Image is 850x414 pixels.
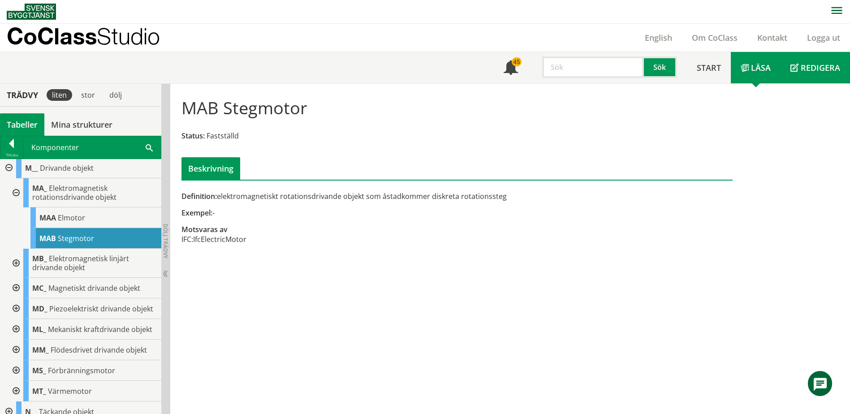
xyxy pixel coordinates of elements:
[504,61,518,76] span: Notifikationer
[48,386,92,396] span: Värmemotor
[697,62,721,73] span: Start
[23,136,161,159] div: Komponenter
[32,183,47,193] span: MA_
[181,234,193,244] td: IFC:
[181,157,240,180] div: Beskrivning
[58,213,85,223] span: Elmotor
[512,57,522,66] div: 45
[51,345,147,355] span: Flödesdrivet drivande objekt
[801,62,840,73] span: Redigera
[687,52,731,83] a: Start
[207,131,239,141] span: Fastställd
[40,163,94,173] span: Drivande objekt
[747,32,797,43] a: Kontakt
[32,254,47,263] span: MB_
[7,4,56,20] img: Svensk Byggtjänst
[25,163,38,173] span: M__
[181,98,307,117] h1: MAB Stegmotor
[781,52,850,83] a: Redigera
[32,386,46,396] span: MT_
[47,89,72,101] div: liten
[104,89,127,101] div: dölj
[44,113,119,136] a: Mina strukturer
[751,62,771,73] span: Läsa
[162,224,169,259] span: Dölj trädvy
[48,324,152,334] span: Mekaniskt kraftdrivande objekt
[39,233,56,243] span: MAB
[731,52,781,83] a: Läsa
[542,56,644,78] input: Sök
[635,32,682,43] a: English
[48,366,115,375] span: Förbränningsmotor
[32,183,116,202] span: Elektromagnetisk rotationsdrivande objekt
[0,151,23,159] div: Tillbaka
[48,283,140,293] span: Magnetiskt drivande objekt
[644,56,677,78] button: Sök
[32,304,47,314] span: MD_
[97,23,160,49] span: Studio
[682,32,747,43] a: Om CoClass
[181,191,544,201] div: elektromagnetiskt rotationsdrivande objekt som åstadkommer diskreta rotationssteg
[39,213,56,223] span: MAA
[32,254,129,272] span: Elektromagnetisk linjärt drivande objekt
[181,191,217,201] span: Definition:
[146,142,153,152] span: Sök i tabellen
[181,208,544,218] div: -
[181,131,205,141] span: Status:
[32,345,49,355] span: MM_
[181,208,212,218] span: Exempel:
[193,234,246,244] td: IfcElectricMotor
[32,283,47,293] span: MC_
[494,52,528,83] a: 45
[58,233,94,243] span: Stegmotor
[2,90,43,100] div: Trädvy
[7,24,179,52] a: CoClassStudio
[181,224,228,234] span: Motsvaras av
[797,32,850,43] a: Logga ut
[32,324,46,334] span: ML_
[7,31,160,41] p: CoClass
[76,89,100,101] div: stor
[32,366,46,375] span: MS_
[49,304,153,314] span: Piezoelektriskt drivande objekt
